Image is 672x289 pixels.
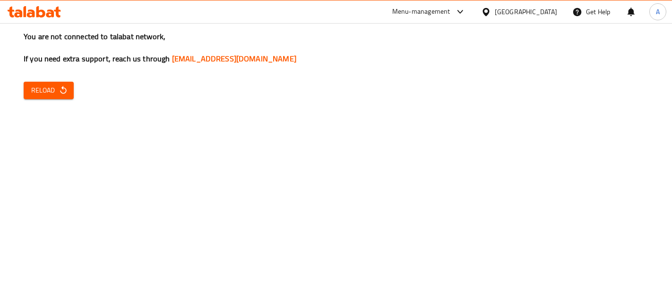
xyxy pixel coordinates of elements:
button: Reload [24,82,74,99]
span: Reload [31,85,66,96]
div: [GEOGRAPHIC_DATA] [495,7,557,17]
div: Menu-management [392,6,450,17]
a: [EMAIL_ADDRESS][DOMAIN_NAME] [172,51,296,66]
h3: You are not connected to talabat network, If you need extra support, reach us through [24,31,648,64]
span: A [656,7,660,17]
